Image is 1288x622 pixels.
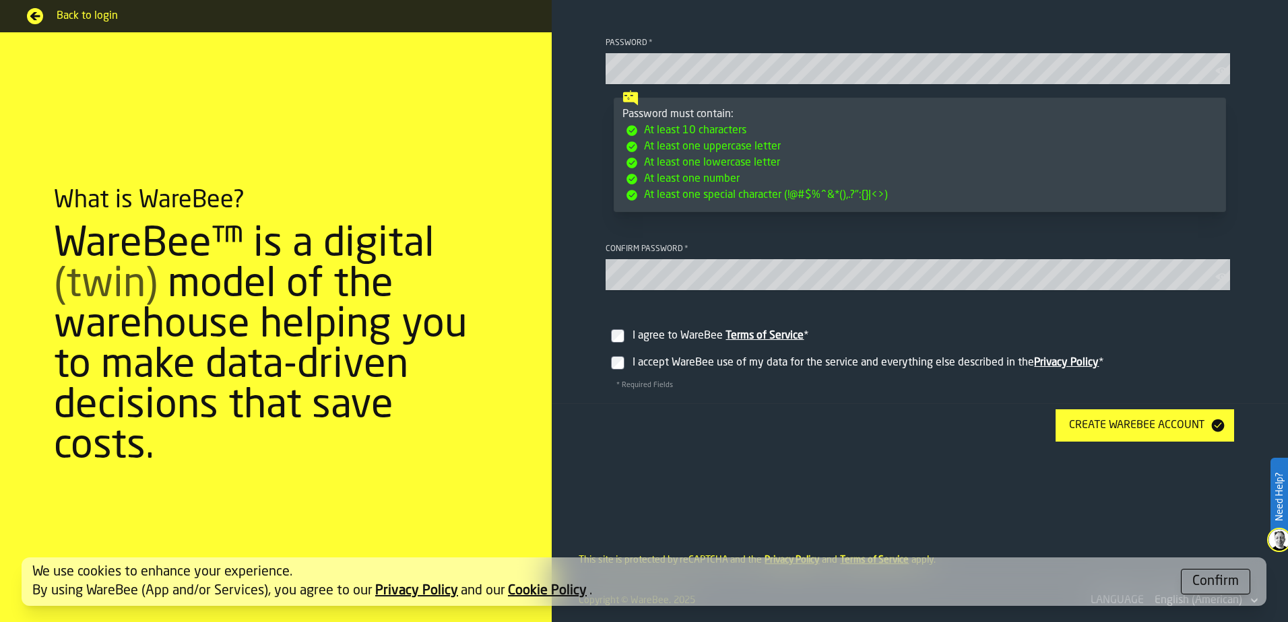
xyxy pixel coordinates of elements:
[606,349,1234,376] label: InputCheckbox-label-react-aria2076375341-:r1l:
[1056,409,1234,442] button: button-Create WareBee Account
[1034,357,1099,368] a: Privacy Policy
[625,171,1217,187] li: At least one number
[1215,64,1231,77] button: button-toolbar-Password
[625,139,1217,155] li: At least one uppercase letter
[622,106,1217,203] div: Password must contain:
[552,528,1288,579] footer: This site is protected by reCAPTCHA and the and apply.
[54,187,245,214] div: What is WareBee?
[633,355,1229,371] div: I accept WareBee use of my data for the service and everything else described in the *
[54,265,158,306] span: (twin)
[625,123,1217,139] li: At least 10 characters
[606,244,1234,254] div: Confirm password
[1192,572,1239,591] div: Confirm
[611,356,624,370] input: InputCheckbox-label-react-aria2076375341-:r1l:
[606,38,1234,84] label: button-toolbar-Password
[630,325,1231,347] div: InputCheckbox-react-aria2076375341-:r1k:
[375,584,458,598] a: Privacy Policy
[1181,569,1250,594] button: button-
[606,53,1230,84] input: button-toolbar-Password
[606,244,1234,290] label: button-toolbar-Confirm password
[611,329,624,343] input: InputCheckbox-label-react-aria2076375341-:r1k:
[684,244,688,254] span: Required
[633,328,1229,344] div: I agree to WareBee *
[508,584,587,598] a: Cookie Policy
[606,312,1234,349] label: InputCheckbox-label-react-aria2076375341-:r1k:
[54,225,498,467] div: WareBee™ is a digital model of the warehouse helping you to make data-driven decisions that save ...
[1215,270,1231,283] button: button-toolbar-Confirm password
[57,8,525,24] span: Back to login
[32,563,1170,600] div: We use cookies to enhance your experience. By using WareBee (App and/or Services), you agree to o...
[630,352,1231,374] div: InputCheckbox-react-aria2076375341-:r1l:
[606,259,1230,290] input: button-toolbar-Confirm password
[1064,417,1210,434] div: Create WareBee Account
[1272,459,1287,534] label: Need Help?
[625,187,1217,203] li: At least one special character (!@#$%^&*(),.?":{}|<>)
[606,382,684,389] span: * Required Fields
[649,38,653,48] span: Required
[22,557,1266,606] div: alert-[object Object]
[625,155,1217,171] li: At least one lowercase letter
[27,8,525,24] a: Back to login
[606,38,1234,48] div: Password
[726,331,804,341] a: Terms of Service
